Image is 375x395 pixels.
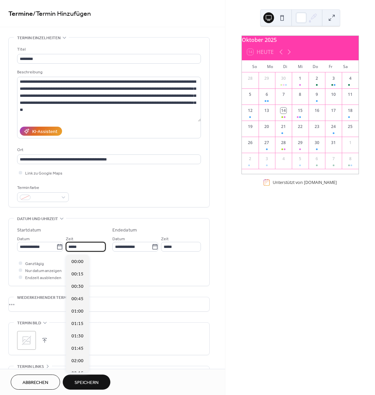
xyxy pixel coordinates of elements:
[338,60,353,72] div: Sa
[330,140,336,146] div: 31
[71,295,84,303] span: 00:45
[17,294,71,301] span: Wiederkehrender termin
[264,91,270,97] div: 6
[242,36,359,44] div: Oktober 2025
[11,375,60,390] button: Abbrechen
[314,91,320,97] div: 9
[17,236,30,243] span: Datum
[17,320,41,327] span: Termin bild
[323,60,338,72] div: Fr
[280,140,286,146] div: 28
[262,60,277,72] div: Mo
[308,60,323,72] div: Do
[247,108,253,114] div: 12
[33,7,91,20] span: / Termin Hinzufügen
[71,370,84,377] span: 02:15
[264,75,270,81] div: 29
[25,260,44,267] span: Ganztägig
[71,333,84,340] span: 01:30
[71,258,84,265] span: 00:00
[297,108,303,114] div: 15
[247,60,262,72] div: So
[9,366,209,380] div: •••
[71,283,84,290] span: 00:30
[314,156,320,162] div: 6
[71,271,84,278] span: 00:15
[280,124,286,130] div: 21
[247,75,253,81] div: 28
[63,375,110,390] button: Speichern
[273,180,337,185] div: Unterstützt von
[112,236,125,243] span: Datum
[314,140,320,146] div: 30
[297,156,303,162] div: 5
[74,379,99,386] span: Speichern
[314,108,320,114] div: 16
[330,124,336,130] div: 24
[297,75,303,81] div: 1
[277,60,292,72] div: Di
[264,124,270,130] div: 20
[330,156,336,162] div: 7
[112,227,137,234] div: Endedatum
[280,156,286,162] div: 4
[71,308,84,315] span: 01:00
[25,267,62,274] span: Nur datum anzeigen
[17,35,61,42] span: Termin einzelheiten
[32,128,57,135] div: KI-Assistent
[25,170,62,177] span: Link zu Google Maps
[17,363,44,370] span: Termin links
[347,140,353,146] div: 1
[280,91,286,97] div: 7
[264,108,270,114] div: 13
[347,108,353,114] div: 18
[280,75,286,81] div: 30
[297,91,303,97] div: 8
[247,156,253,162] div: 2
[20,127,62,136] button: KI-Assistent
[17,46,200,53] div: Titel
[330,108,336,114] div: 17
[292,60,308,72] div: Mi
[347,75,353,81] div: 4
[25,274,61,281] span: Endzeit ausblenden
[161,236,169,243] span: Zeit
[71,345,84,352] span: 01:45
[247,140,253,146] div: 26
[22,379,48,386] span: Abbrechen
[314,124,320,130] div: 23
[297,140,303,146] div: 29
[330,91,336,97] div: 10
[347,91,353,97] div: 11
[247,124,253,130] div: 19
[71,357,84,365] span: 02:00
[71,320,84,327] span: 01:15
[247,91,253,97] div: 5
[17,146,200,153] div: Ort
[66,236,73,243] span: Zeit
[17,331,36,350] div: ;
[297,124,303,130] div: 22
[17,69,200,76] div: Beschreibung
[330,75,336,81] div: 3
[17,184,67,191] div: Terminfarbe
[347,156,353,162] div: 8
[8,7,33,20] a: Termine
[264,156,270,162] div: 3
[347,124,353,130] div: 25
[314,75,320,81] div: 2
[17,227,41,234] div: Startdatum
[304,180,337,185] a: [DOMAIN_NAME]
[17,215,58,222] span: Datum und uhrzeit
[9,297,209,311] div: •••
[264,140,270,146] div: 27
[280,108,286,114] div: 14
